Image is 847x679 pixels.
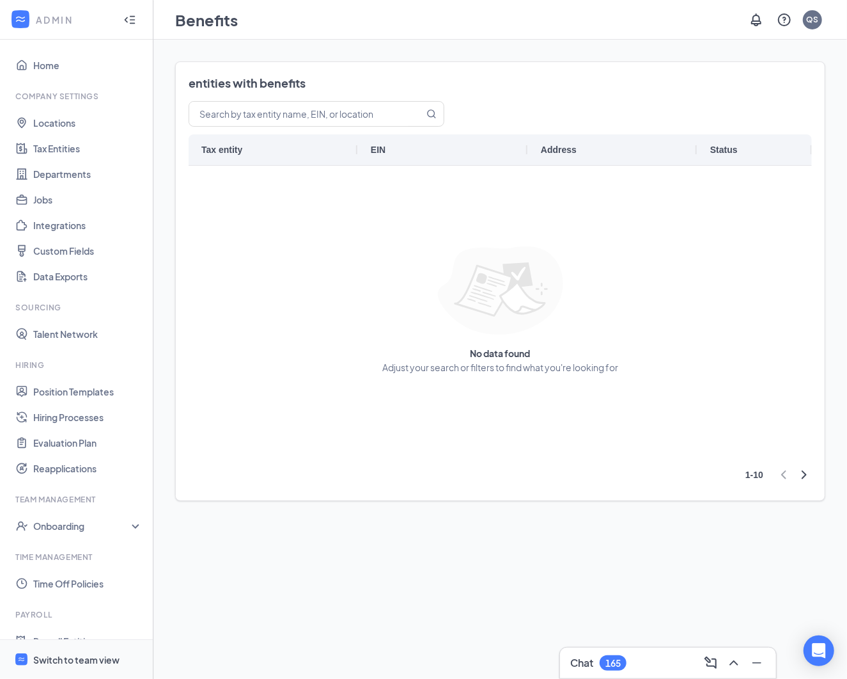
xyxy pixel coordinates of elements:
a: Talent Network [33,321,143,347]
div: 165 [605,658,621,669]
svg: MagnifyingGlass [426,109,437,119]
a: Integrations [33,212,143,238]
div: 1 - 10 [745,468,763,482]
svg: ChevronRight [796,467,812,483]
div: Onboarding [33,520,132,532]
a: Home [33,52,143,78]
div: QS [807,14,819,25]
svg: ComposeMessage [703,655,719,671]
svg: ChevronUp [726,655,742,671]
div: ADMIN [36,13,112,26]
button: ComposeMessage [699,653,720,673]
button: ChevronUp [722,653,743,673]
a: Reapplications [33,456,143,481]
a: Locations [33,110,143,136]
svg: QuestionInfo [777,12,792,28]
a: Hiring Processes [33,404,143,430]
a: Data Exports [33,264,143,289]
div: Time Management [15,552,140,563]
a: Jobs [33,187,143,212]
span: Status [710,145,738,155]
div: Switch to team view [33,653,120,666]
span: EIN [371,145,385,155]
a: Departments [33,161,143,187]
svg: Notifications [749,12,764,28]
svg: UserCheck [15,520,28,532]
a: Position Templates [33,379,143,404]
a: Time Off Policies [33,571,143,596]
h2: entities with benefits [189,75,306,91]
a: Custom Fields [33,238,143,264]
span: Tax entity [201,145,242,155]
svg: Minimize [749,655,765,671]
button: Minimize [745,653,766,673]
input: Search by tax entity name, EIN, or location [189,102,408,126]
div: Team Management [15,494,140,505]
div: Sourcing [15,302,140,313]
a: Evaluation Plan [33,430,143,456]
h1: Benefits [175,9,238,31]
div: Company Settings [15,91,140,102]
svg: WorkstreamLogo [17,655,26,664]
svg: Collapse [123,13,136,26]
a: Payroll Entities [33,628,143,654]
h3: Chat [570,656,593,670]
div: Payroll [15,609,140,620]
svg: WorkstreamLogo [14,13,27,26]
a: Tax Entities [33,136,143,161]
span: Address [541,145,577,155]
div: Hiring [15,360,140,371]
div: Open Intercom Messenger [804,635,834,666]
